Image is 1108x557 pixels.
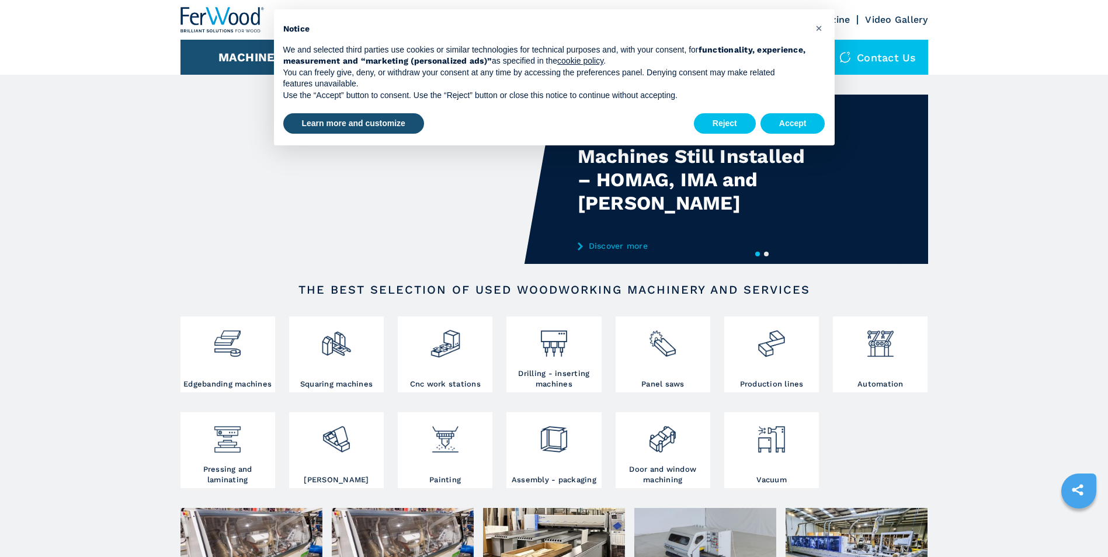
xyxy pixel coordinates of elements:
[283,90,807,102] p: Use the “Accept” button to consent. Use the “Reject” button or close this notice to continue with...
[512,475,596,485] h3: Assembly - packaging
[398,316,492,392] a: Cnc work stations
[212,415,243,455] img: pressa-strettoia.png
[815,21,822,35] span: ×
[1063,475,1092,504] a: sharethis
[839,51,851,63] img: Contact us
[616,316,710,392] a: Panel saws
[647,319,678,359] img: sezionatrici_2.png
[429,475,461,485] h3: Painting
[183,464,272,485] h3: Pressing and laminating
[430,319,461,359] img: centro_di_lavoro_cnc_2.png
[756,475,787,485] h3: Vacuum
[180,7,265,33] img: Ferwood
[183,379,272,389] h3: Edgebanding machines
[506,316,601,392] a: Drilling - inserting machines
[304,475,369,485] h3: [PERSON_NAME]
[180,316,275,392] a: Edgebanding machines
[764,252,769,256] button: 2
[857,379,904,389] h3: Automation
[865,14,928,25] a: Video Gallery
[647,415,678,455] img: lavorazione_porte_finestre_2.png
[694,113,756,134] button: Reject
[283,45,806,66] strong: functionality, experience, measurement and “marketing (personalized ads)”
[218,283,891,297] h2: The best selection of used woodworking machinery and services
[506,412,601,488] a: Assembly - packaging
[180,412,275,488] a: Pressing and laminating
[283,113,424,134] button: Learn more and customize
[289,412,384,488] a: [PERSON_NAME]
[283,23,807,35] h2: Notice
[539,415,569,455] img: montaggio_imballaggio_2.png
[557,56,603,65] a: cookie policy
[509,368,598,389] h3: Drilling - inserting machines
[641,379,685,389] h3: Panel saws
[828,40,928,75] div: Contact us
[619,464,707,485] h3: Door and window machining
[283,67,807,90] p: You can freely give, deny, or withdraw your consent at any time by accessing the preferences pane...
[833,316,928,392] a: Automation
[756,415,787,455] img: aspirazione_1.png
[724,412,819,488] a: Vacuum
[321,415,352,455] img: levigatrici_2.png
[539,319,569,359] img: foratrici_inseritrici_2.png
[578,241,807,250] a: Discover more
[1058,504,1099,548] iframe: Chat
[756,319,787,359] img: linee_di_produzione_2.png
[289,316,384,392] a: Squaring machines
[410,379,481,389] h3: Cnc work stations
[398,412,492,488] a: Painting
[865,319,896,359] img: automazione.png
[740,379,804,389] h3: Production lines
[616,412,710,488] a: Door and window machining
[180,95,554,264] video: Your browser does not support the video tag.
[430,415,461,455] img: verniciatura_1.png
[218,50,283,64] button: Machines
[321,319,352,359] img: squadratrici_2.png
[760,113,825,134] button: Accept
[283,44,807,67] p: We and selected third parties use cookies or similar technologies for technical purposes and, wit...
[300,379,373,389] h3: Squaring machines
[212,319,243,359] img: bordatrici_1.png
[724,316,819,392] a: Production lines
[755,252,760,256] button: 1
[810,19,829,37] button: Close this notice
